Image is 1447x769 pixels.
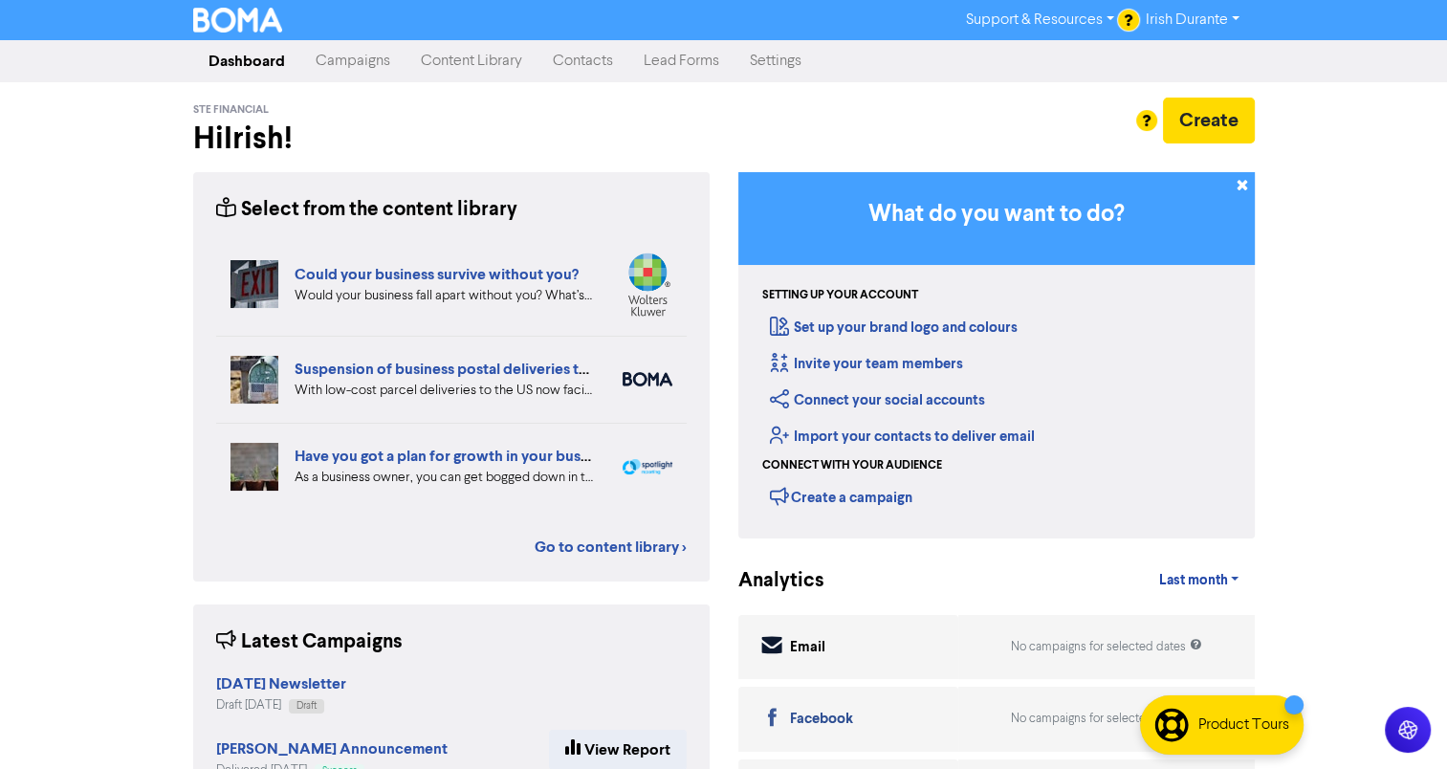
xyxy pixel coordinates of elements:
[537,42,628,80] a: Contacts
[216,627,403,657] div: Latest Campaigns
[295,360,968,379] a: Suspension of business postal deliveries to the [GEOGRAPHIC_DATA]: what options do you have?
[770,428,1035,446] a: Import your contacts to deliver email
[295,468,594,488] div: As a business owner, you can get bogged down in the demands of day-to-day business. We can help b...
[770,355,963,373] a: Invite your team members
[623,253,672,317] img: wolterskluwer
[770,482,912,511] div: Create a campaign
[296,701,317,711] span: Draft
[1011,710,1202,728] div: No campaigns for selected dates
[767,201,1226,229] h3: What do you want to do?
[295,381,594,401] div: With low-cost parcel deliveries to the US now facing tariffs, many international postal services ...
[1129,5,1254,35] a: Irish Durante
[623,459,672,474] img: spotlight
[762,457,942,474] div: Connect with your audience
[770,391,985,409] a: Connect your social accounts
[216,739,448,758] strong: [PERSON_NAME] Announcement
[623,372,672,386] img: boma
[193,42,300,80] a: Dashboard
[951,5,1129,35] a: Support & Resources
[300,42,406,80] a: Campaigns
[762,287,918,304] div: Setting up your account
[770,319,1018,337] a: Set up your brand logo and colours
[734,42,817,80] a: Settings
[790,709,853,731] div: Facebook
[406,42,537,80] a: Content Library
[295,447,622,466] a: Have you got a plan for growth in your business?
[1143,561,1254,600] a: Last month
[738,172,1255,538] div: Getting Started in BOMA
[1351,677,1447,769] iframe: Chat Widget
[1011,638,1202,656] div: No campaigns for selected dates
[216,674,346,693] strong: [DATE] Newsletter
[193,103,269,117] span: STE Financial
[790,637,825,659] div: Email
[216,742,448,758] a: [PERSON_NAME] Announcement
[295,265,579,284] a: Could your business survive without you?
[535,536,687,559] a: Go to content library >
[193,8,283,33] img: BOMA Logo
[193,121,710,157] h2: Hi Irish !
[216,677,346,692] a: [DATE] Newsletter
[738,566,800,596] div: Analytics
[295,286,594,306] div: Would your business fall apart without you? What’s your Plan B in case of accident, illness, or j...
[1163,98,1255,143] button: Create
[216,195,517,225] div: Select from the content library
[628,42,734,80] a: Lead Forms
[216,696,346,714] div: Draft [DATE]
[1158,572,1227,589] span: Last month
